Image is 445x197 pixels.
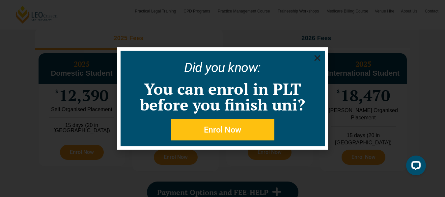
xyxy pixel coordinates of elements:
[401,153,429,181] iframe: LiveChat chat widget
[313,54,321,62] a: Close
[204,126,241,134] span: Enrol Now
[184,60,261,75] a: Did you know:
[171,119,274,140] a: Enrol Now
[140,78,305,115] a: You can enrol in PLT before you finish uni?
